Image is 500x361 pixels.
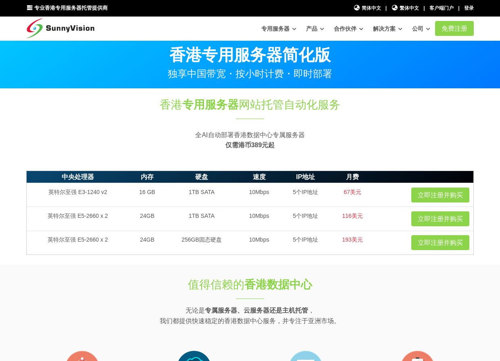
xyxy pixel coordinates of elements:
[261,25,290,32] font: 专用服务器
[189,189,215,195] font: 1TB SATA
[392,4,419,12] a: 繁体中文
[195,131,304,138] font: 全AI自动部署香港数据中心专属服务器
[385,5,387,11] font: |
[306,25,317,32] font: 产品
[362,5,381,11] font: 简体中文
[239,98,340,111] font: 网站托管自动化服务
[334,25,356,32] font: 合作伙伴
[62,173,94,180] font: 中央处理器
[346,173,359,180] font: 月费
[344,189,361,195] font: 67美元
[412,21,430,36] a: 公司
[169,46,331,64] font: 香港专用服务器简化版
[141,173,154,180] font: 内存
[160,98,182,111] font: 香港
[442,25,467,32] font: 免费注册
[48,236,108,243] font: 英特尔至强 E5-2660 x 2
[353,4,381,12] a: 简体中文
[140,236,154,243] font: 24GB
[334,21,363,36] a: 合作伙伴
[342,213,363,219] font: 116美元
[48,189,107,195] font: 英特尔至强 E3-1240 v2
[418,192,463,198] font: 立即注册并购买
[249,236,269,243] font: 10Mbps
[373,21,402,36] a: 解决方案
[185,307,205,314] font: 无论是
[293,189,318,195] font: 5个IP地址
[205,307,308,314] font: 专属服务器、云服务器还是主机托管
[160,317,340,324] font: 我们都提供快速稳定的香港数据中心服务，并专注于亚洲市场。
[373,25,396,32] font: 解决方案
[195,173,208,180] font: 硬盘
[181,236,222,243] font: 256GB固态硬盘
[400,5,419,11] font: 繁体中文
[188,278,244,291] font: 值得信赖的
[293,213,318,219] font: 5个IP地址
[418,215,463,222] font: 立即注册并购买
[244,278,312,291] font: 香港数据中心
[464,5,474,11] a: 登录
[423,5,425,11] font: |
[182,98,239,111] font: 专用服务器
[249,213,269,219] font: 10Mbps
[412,25,423,32] font: 公司
[225,142,275,148] font: 仅需港币389元起
[249,189,269,195] font: 10Mbps
[139,189,155,195] font: 16 GB
[48,213,108,219] font: 英特尔至强 E5-2660 x 2
[418,239,463,246] font: 立即注册并购买
[34,5,108,11] font: 专业香港专用服务器托管提供商
[411,188,469,202] a: 立即注册并购买
[435,21,474,36] a: 免费注册
[411,211,469,226] a: 立即注册并购买
[411,235,469,250] a: 立即注册并购买
[296,173,315,180] font: IP地址
[261,21,296,36] a: 专用服务器
[140,213,154,219] font: 24GB
[189,213,215,219] font: 1TB SATA
[308,307,315,314] font: ，
[458,5,459,11] font: |
[293,236,318,243] font: 5个IP地址
[429,5,454,11] a: 客户端门户
[253,173,266,180] font: 速度
[342,236,363,243] font: 193美元
[306,21,324,36] a: 产品
[168,68,332,79] font: 独享中国带宽・按小时计费・即时部署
